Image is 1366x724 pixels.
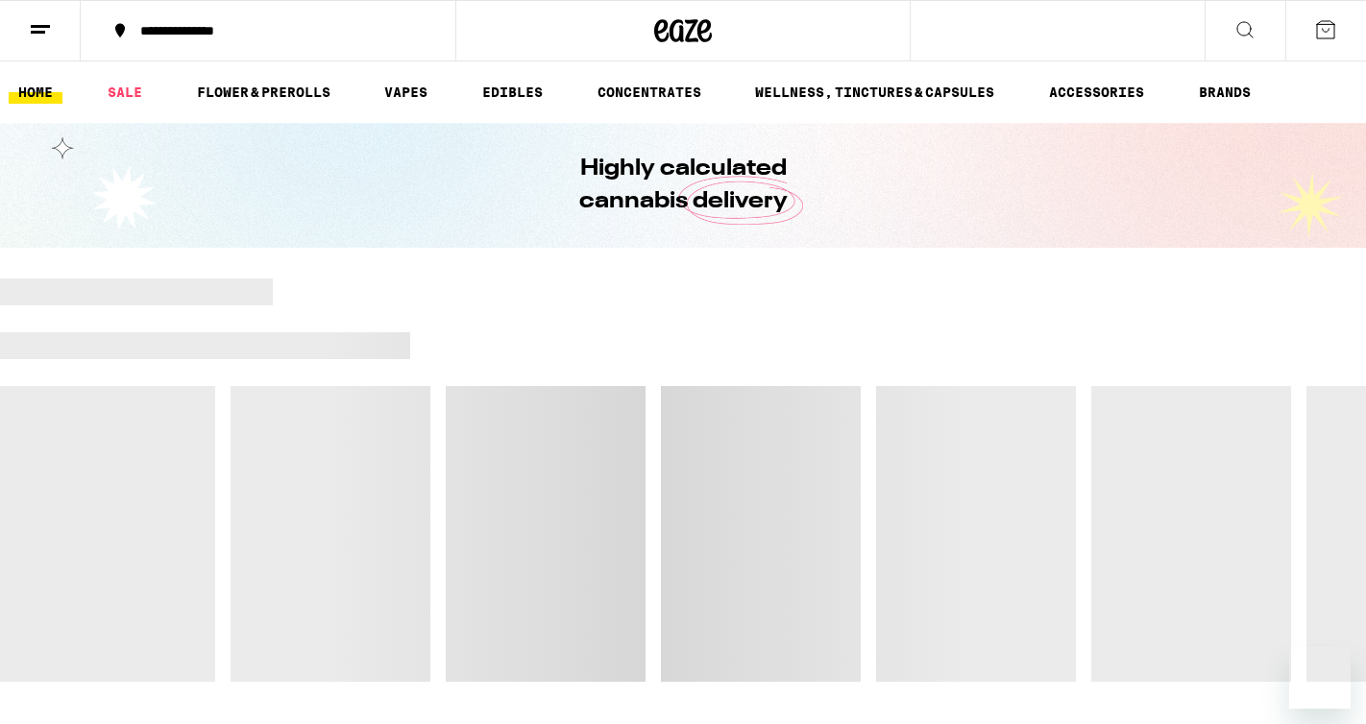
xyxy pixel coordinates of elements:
[375,81,437,104] a: VAPES
[745,81,1004,104] a: WELLNESS, TINCTURES & CAPSULES
[187,81,340,104] a: FLOWER & PREROLLS
[588,81,711,104] a: CONCENTRATES
[9,81,62,104] a: HOME
[1039,81,1154,104] a: ACCESSORIES
[473,81,552,104] a: EDIBLES
[1289,647,1351,709] iframe: Button to launch messaging window
[1189,81,1260,104] a: BRANDS
[98,81,152,104] a: SALE
[524,153,842,218] h1: Highly calculated cannabis delivery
